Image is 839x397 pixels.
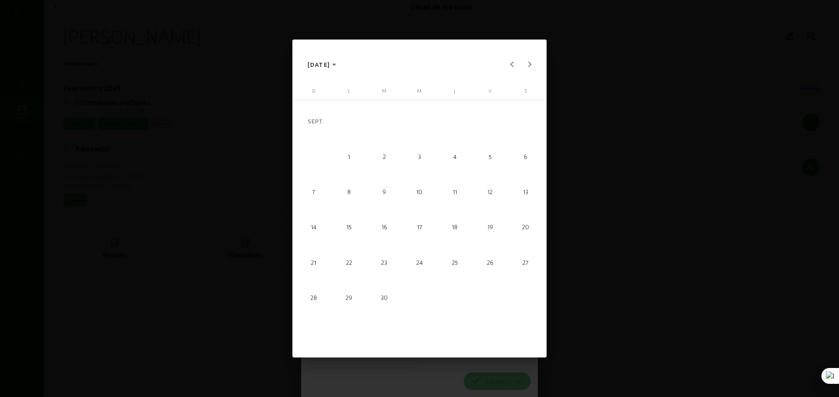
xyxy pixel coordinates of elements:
span: 14 [298,211,329,243]
span: 16 [368,211,400,243]
button: 2 septembre 2025 [367,139,402,174]
span: 4 [439,141,471,172]
button: 14 septembre 2025 [296,209,331,245]
button: 24 septembre 2025 [402,245,437,280]
span: 13 [509,176,541,207]
span: 30 [368,282,400,313]
span: 10 [403,176,435,207]
button: 13 septembre 2025 [508,174,543,209]
span: 8 [333,176,365,207]
span: 24 [403,246,435,278]
span: 19 [474,211,506,243]
button: 17 septembre 2025 [402,209,437,245]
span: 3 [403,141,435,172]
span: 20 [509,211,541,243]
button: Previous month [503,56,521,73]
span: S [524,88,527,94]
button: 5 septembre 2025 [472,139,508,174]
button: 9 septembre 2025 [367,174,402,209]
span: 17 [403,211,435,243]
button: 20 septembre 2025 [508,209,543,245]
span: 9 [368,176,400,207]
button: 25 septembre 2025 [437,245,472,280]
button: 30 septembre 2025 [367,280,402,315]
span: 21 [298,246,329,278]
button: 18 septembre 2025 [437,209,472,245]
button: 19 septembre 2025 [472,209,508,245]
span: 11 [439,176,471,207]
span: 25 [439,246,471,278]
span: 2 [368,141,400,172]
button: 16 septembre 2025 [367,209,402,245]
td: SEPT. [296,104,543,139]
button: 28 septembre 2025 [296,280,331,315]
button: 1 septembre 2025 [331,139,367,174]
span: J [454,88,455,94]
span: 1 [333,141,365,172]
span: 7 [298,176,329,207]
button: 8 septembre 2025 [331,174,367,209]
button: 12 septembre 2025 [472,174,508,209]
span: 23 [368,246,400,278]
span: M [382,88,386,94]
button: 10 septembre 2025 [402,174,437,209]
button: 29 septembre 2025 [331,280,367,315]
button: 23 septembre 2025 [367,245,402,280]
span: 29 [333,282,365,313]
span: 28 [298,282,329,313]
button: 3 septembre 2025 [402,139,437,174]
span: 15 [333,211,365,243]
span: V [489,88,492,94]
span: 27 [509,246,541,278]
span: M [417,88,421,94]
span: 22 [333,246,365,278]
button: Next month [521,56,538,73]
button: 15 septembre 2025 [331,209,367,245]
button: 27 septembre 2025 [508,245,543,280]
button: 7 septembre 2025 [296,174,331,209]
span: [DATE] [308,61,330,68]
button: Choose month and year [304,57,340,72]
button: 26 septembre 2025 [472,245,508,280]
span: 6 [509,141,541,172]
span: 18 [439,211,471,243]
button: 4 septembre 2025 [437,139,472,174]
span: 5 [474,141,506,172]
button: 22 septembre 2025 [331,245,367,280]
span: D [312,88,315,94]
span: 12 [474,176,506,207]
button: 11 septembre 2025 [437,174,472,209]
span: 26 [474,246,506,278]
span: L [348,88,350,94]
button: 21 septembre 2025 [296,245,331,280]
button: 6 septembre 2025 [508,139,543,174]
